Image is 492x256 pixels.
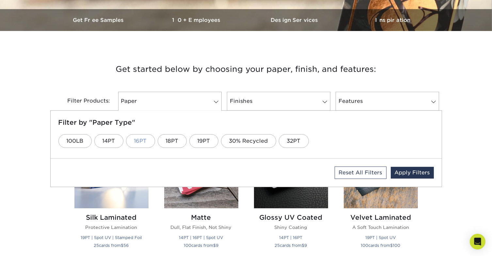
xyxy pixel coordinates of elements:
[58,119,434,126] h5: Filter by "Paper Type"
[118,92,222,111] a: Paper
[470,234,485,249] div: Open Intercom Messenger
[279,235,303,240] small: 14PT | 16PT
[302,243,305,248] span: $
[391,167,434,179] a: Apply Filters
[94,243,129,248] small: cards from
[361,243,369,248] span: 100
[184,243,191,248] span: 100
[344,17,442,23] h3: Inspiration
[275,243,307,248] small: cards from
[148,9,246,31] a: 10+ Employees
[74,224,149,231] p: Protective Lamination
[164,214,238,221] h2: Matte
[254,224,328,231] p: Shiny Coating
[50,92,116,111] div: Filter Products:
[275,243,280,248] span: 25
[366,235,396,240] small: 19PT | Spot UV
[148,17,246,23] h3: 10+ Employees
[55,55,437,84] h3: Get started below by choosing your paper, finish, and features:
[94,134,123,148] a: 14PT
[58,134,92,148] a: 100LB
[305,243,307,248] span: 9
[279,134,309,148] a: 32PT
[335,167,387,179] a: Reset All Filters
[361,243,401,248] small: cards from
[94,243,99,248] span: 25
[213,243,216,248] span: $
[216,243,218,248] span: 9
[126,134,155,148] a: 16PT
[121,243,124,248] span: $
[344,9,442,31] a: Inspiration
[344,224,418,231] p: A Soft Touch Lamination
[344,214,418,221] h2: Velvet Laminated
[124,243,129,248] span: 56
[158,134,187,148] a: 18PT
[179,235,223,240] small: 14PT | 16PT | Spot UV
[189,134,218,148] a: 19PT
[227,92,330,111] a: Finishes
[393,243,401,248] span: 100
[246,9,344,31] a: Design Services
[50,17,148,23] h3: Get Free Samples
[184,243,218,248] small: cards from
[254,214,328,221] h2: Glossy UV Coated
[74,214,149,221] h2: Silk Laminated
[164,224,238,231] p: Dull, Flat Finish, Not Shiny
[336,92,439,111] a: Features
[221,134,276,148] a: 30% Recycled
[246,17,344,23] h3: Design Services
[81,235,142,240] small: 19PT | Spot UV | Stamped Foil
[390,243,393,248] span: $
[50,9,148,31] a: Get Free Samples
